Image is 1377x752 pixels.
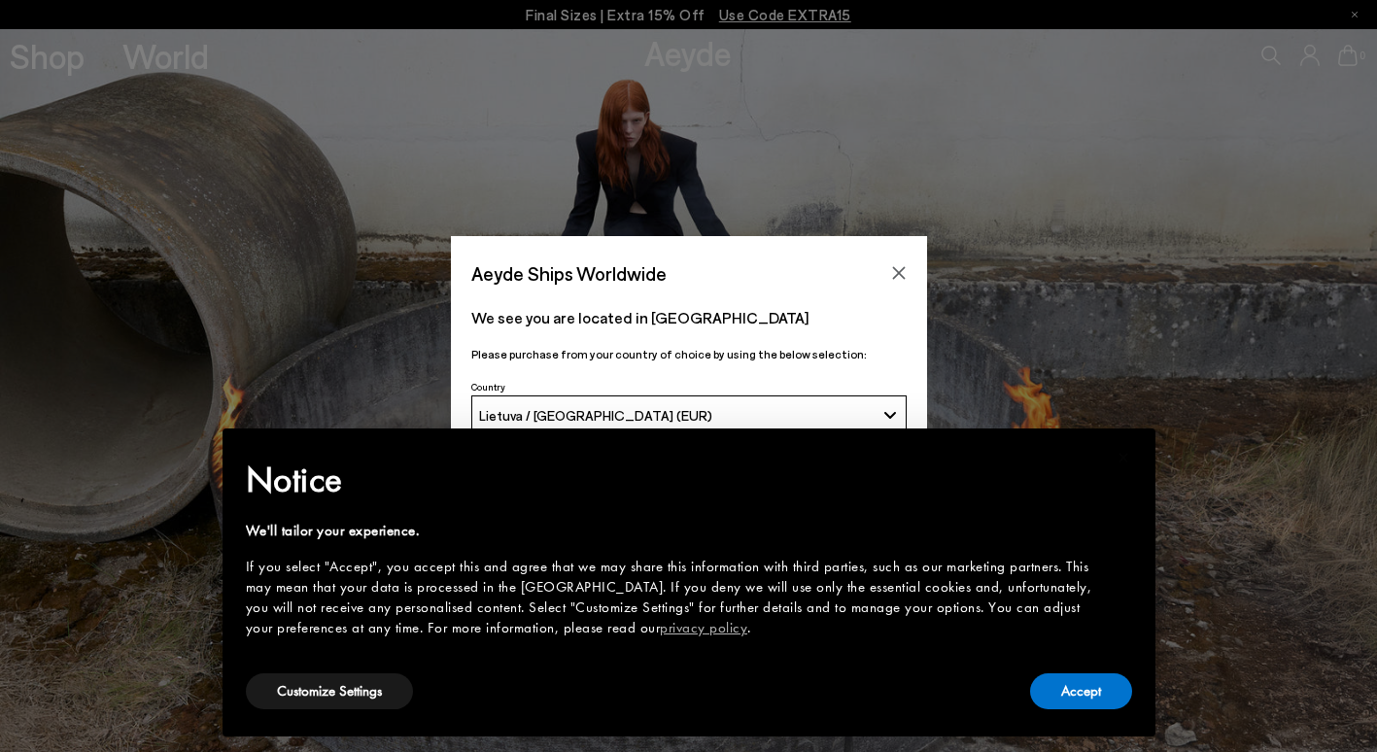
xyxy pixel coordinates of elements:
[471,256,667,291] span: Aeyde Ships Worldwide
[246,673,413,709] button: Customize Settings
[1101,434,1148,481] button: Close this notice
[884,258,913,288] button: Close
[246,455,1101,505] h2: Notice
[1118,442,1130,472] span: ×
[471,381,505,393] span: Country
[1030,673,1132,709] button: Accept
[471,345,907,363] p: Please purchase from your country of choice by using the below selection:
[246,521,1101,541] div: We'll tailor your experience.
[246,557,1101,638] div: If you select "Accept", you accept this and agree that we may share this information with third p...
[660,618,747,637] a: privacy policy
[471,306,907,329] p: We see you are located in [GEOGRAPHIC_DATA]
[479,407,712,424] span: Lietuva / [GEOGRAPHIC_DATA] (EUR)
